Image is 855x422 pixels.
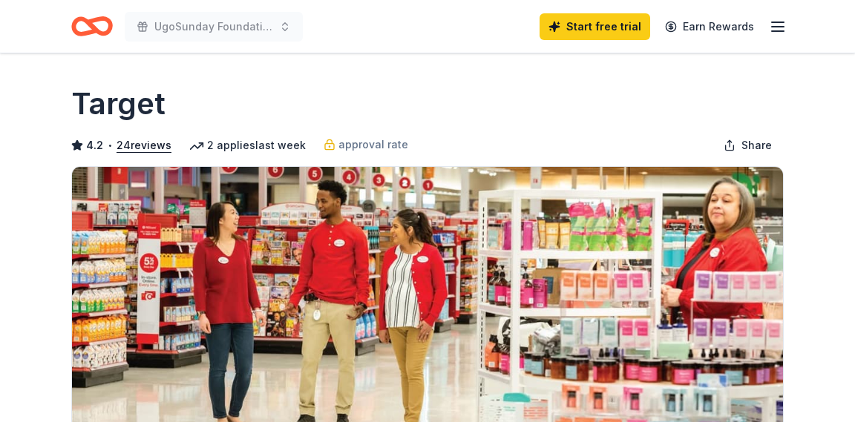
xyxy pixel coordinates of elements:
div: 2 applies last week [189,136,306,154]
button: 24reviews [117,136,171,154]
span: UgoSunday Foundation in collaboration with African Menstrual Health Initiative [154,18,273,36]
button: Share [712,131,784,160]
h1: Target [71,83,166,125]
button: UgoSunday Foundation in collaboration with African Menstrual Health Initiative [125,12,303,42]
a: Start free trial [540,13,650,40]
span: 4.2 [86,136,103,154]
a: Earn Rewards [656,13,763,40]
a: Home [71,9,113,44]
span: Share [741,136,772,154]
a: approval rate [324,136,408,154]
span: approval rate [338,136,408,154]
span: • [108,139,113,151]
